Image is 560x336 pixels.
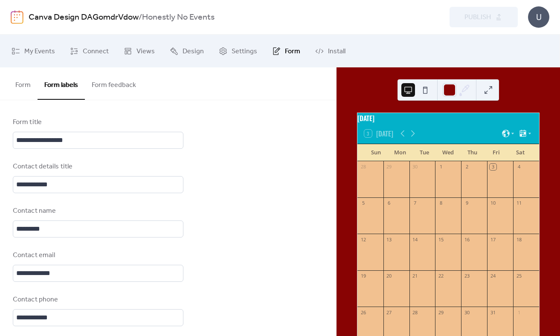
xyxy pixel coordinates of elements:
div: Thu [460,144,484,161]
div: 2 [464,164,470,170]
a: Form [266,38,307,64]
a: My Events [5,38,61,64]
div: Contact details title [13,162,182,172]
div: 19 [360,273,366,279]
a: Canva Design DAGomdrVdow [29,9,139,26]
div: Contact email [13,250,182,261]
div: 14 [412,236,418,243]
div: 6 [386,200,392,206]
div: Mon [388,144,412,161]
div: 12 [360,236,366,243]
span: Form [285,45,300,58]
div: 1 [516,309,522,316]
div: 11 [516,200,522,206]
div: 30 [464,309,470,316]
div: 9 [464,200,470,206]
div: U [528,6,549,28]
div: 4 [516,164,522,170]
div: 20 [386,273,392,279]
div: Contact name [13,206,182,216]
button: Form labels [38,67,85,100]
div: Wed [436,144,460,161]
div: 29 [386,164,392,170]
a: Views [117,38,161,64]
img: logo [11,10,23,24]
span: Install [328,45,345,58]
div: 18 [516,236,522,243]
div: Contact phone [13,295,182,305]
div: 28 [412,309,418,316]
a: Settings [212,38,264,64]
div: 1 [438,164,444,170]
div: 30 [412,164,418,170]
div: 21 [412,273,418,279]
span: Design [183,45,204,58]
a: Install [309,38,352,64]
div: Form title [13,117,182,127]
div: 25 [516,273,522,279]
span: Settings [232,45,257,58]
div: 27 [386,309,392,316]
div: 29 [438,309,444,316]
div: 24 [490,273,496,279]
div: Sat [508,144,532,161]
div: Fri [484,144,508,161]
div: 23 [464,273,470,279]
span: My Events [24,45,55,58]
div: 13 [386,236,392,243]
div: 31 [490,309,496,316]
div: 3 [490,164,496,170]
div: 7 [412,200,418,206]
a: Connect [64,38,115,64]
div: 17 [490,236,496,243]
div: 10 [490,200,496,206]
div: 15 [438,236,444,243]
button: Form [9,67,38,99]
div: [DATE] [357,113,539,123]
button: Form feedback [85,67,143,99]
div: 26 [360,309,366,316]
div: 16 [464,236,470,243]
div: 22 [438,273,444,279]
div: 5 [360,200,366,206]
b: Honestly No Events [142,9,215,26]
b: / [139,9,142,26]
div: Sun [364,144,388,161]
span: Connect [83,45,109,58]
span: Views [136,45,155,58]
div: 8 [438,200,444,206]
a: Design [163,38,210,64]
div: 28 [360,164,366,170]
div: Tue [412,144,436,161]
